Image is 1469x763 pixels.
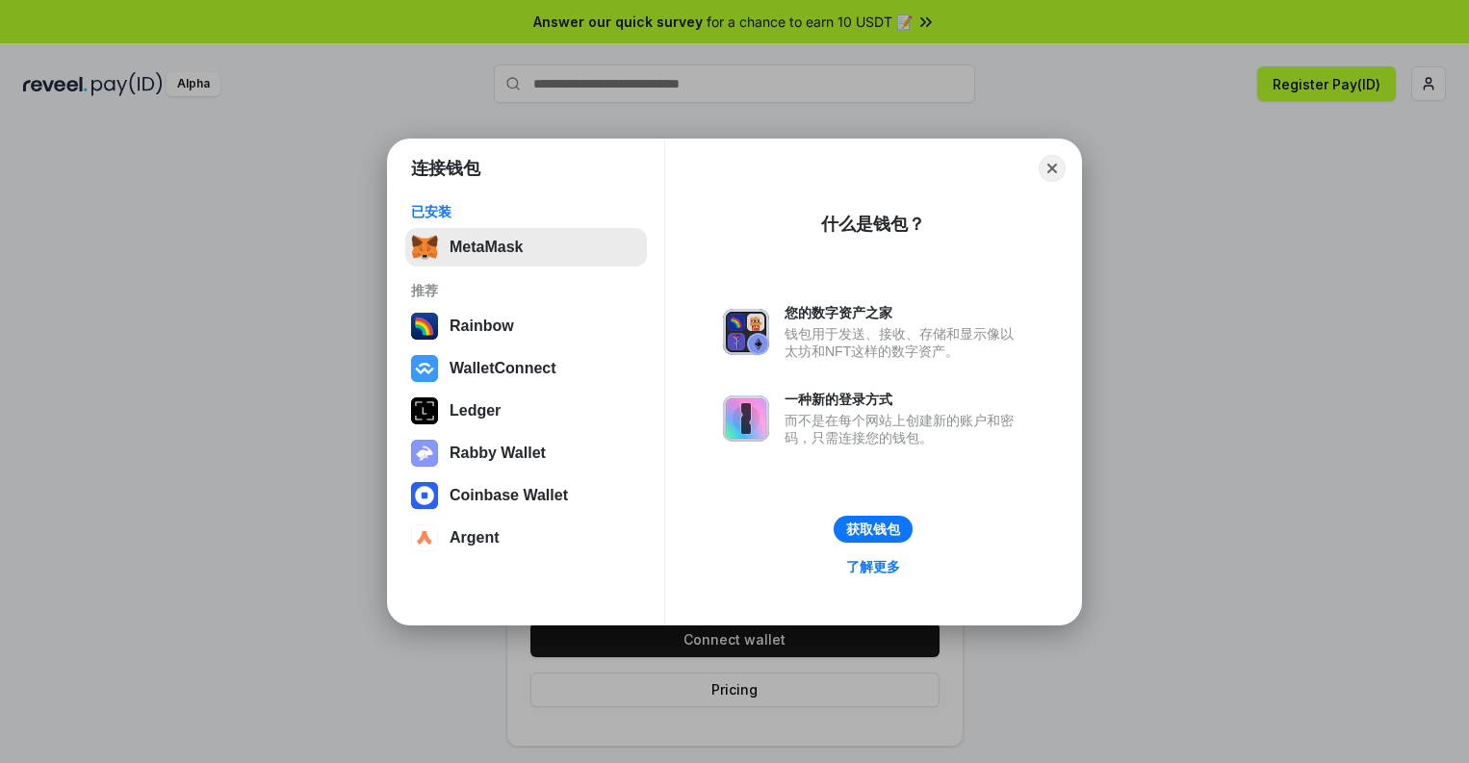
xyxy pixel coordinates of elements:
img: svg+xml,%3Csvg%20xmlns%3D%22http%3A%2F%2Fwww.w3.org%2F2000%2Fsvg%22%20fill%3D%22none%22%20viewBox... [723,395,769,442]
div: 什么是钱包？ [821,213,925,236]
div: Rainbow [450,318,514,335]
img: svg+xml,%3Csvg%20width%3D%22120%22%20height%3D%22120%22%20viewBox%3D%220%200%20120%20120%22%20fil... [411,313,438,340]
div: MetaMask [450,239,523,256]
div: Argent [450,529,500,547]
button: Coinbase Wallet [405,476,647,515]
button: Rainbow [405,307,647,345]
div: Coinbase Wallet [450,487,568,504]
img: svg+xml,%3Csvg%20width%3D%2228%22%20height%3D%2228%22%20viewBox%3D%220%200%2028%2028%22%20fill%3D... [411,482,438,509]
button: 获取钱包 [834,516,913,543]
div: 推荐 [411,282,641,299]
div: 您的数字资产之家 [785,304,1023,321]
div: Ledger [450,402,501,420]
button: Close [1039,155,1066,182]
button: Argent [405,519,647,557]
div: 钱包用于发送、接收、存储和显示像以太坊和NFT这样的数字资产。 [785,325,1023,360]
div: 一种新的登录方式 [785,391,1023,408]
button: MetaMask [405,228,647,267]
img: svg+xml,%3Csvg%20fill%3D%22none%22%20height%3D%2233%22%20viewBox%3D%220%200%2035%2033%22%20width%... [411,234,438,261]
div: 获取钱包 [846,521,900,538]
h1: 连接钱包 [411,157,480,180]
div: 了解更多 [846,558,900,575]
img: svg+xml,%3Csvg%20xmlns%3D%22http%3A%2F%2Fwww.w3.org%2F2000%2Fsvg%22%20fill%3D%22none%22%20viewBox... [411,440,438,467]
img: svg+xml,%3Csvg%20xmlns%3D%22http%3A%2F%2Fwww.w3.org%2F2000%2Fsvg%22%20fill%3D%22none%22%20viewBox... [723,309,769,355]
img: svg+xml,%3Csvg%20xmlns%3D%22http%3A%2F%2Fwww.w3.org%2F2000%2Fsvg%22%20width%3D%2228%22%20height%3... [411,397,438,424]
div: WalletConnect [450,360,556,377]
div: 而不是在每个网站上创建新的账户和密码，只需连接您的钱包。 [785,412,1023,446]
div: Rabby Wallet [450,445,546,462]
button: Ledger [405,392,647,430]
button: WalletConnect [405,349,647,388]
button: Rabby Wallet [405,434,647,472]
img: svg+xml,%3Csvg%20width%3D%2228%22%20height%3D%2228%22%20viewBox%3D%220%200%2028%2028%22%20fill%3D... [411,524,438,551]
div: 已安装 [411,203,641,220]
img: svg+xml,%3Csvg%20width%3D%2228%22%20height%3D%2228%22%20viewBox%3D%220%200%2028%2028%22%20fill%3D... [411,355,438,382]
a: 了解更多 [835,554,912,579]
